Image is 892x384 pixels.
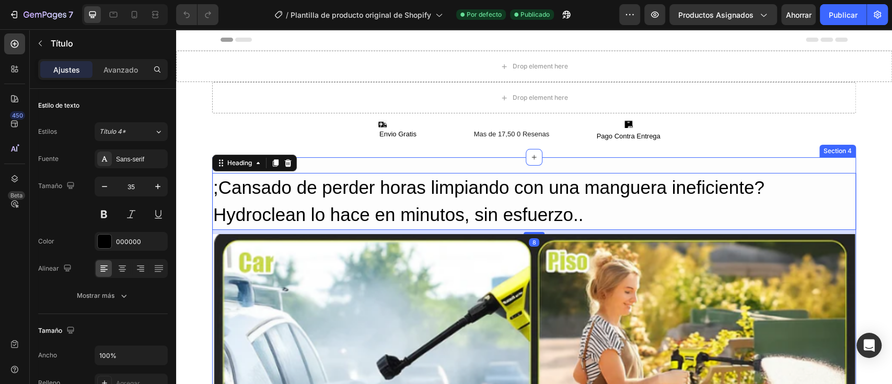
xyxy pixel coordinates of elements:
[116,156,144,163] font: Sans-serif
[337,64,392,73] div: Drop element here
[10,192,22,199] font: Beta
[291,10,431,19] font: Plantilla de producto original de Shopify
[786,10,812,19] font: Ahorrar
[12,112,23,119] font: 450
[678,10,754,19] font: Productos asignados
[781,4,816,25] button: Ahorrar
[95,122,168,141] button: Título 4*
[51,37,164,50] p: Título
[38,351,57,359] font: Ancho
[77,292,114,299] font: Mostrar más
[286,10,288,19] font: /
[645,117,678,126] div: Section 4
[419,101,485,113] div: Pago Contra Entrega
[38,237,54,245] font: Color
[669,4,777,25] button: Productos asignados
[36,144,680,201] h2: ;Cansado de perder horas limpiando con una manguera ineficiente? Hydroclean lo hace en minutos, s...
[176,29,892,384] iframe: Área de diseño
[116,238,141,246] font: 000000
[4,4,78,25] button: 7
[38,286,168,305] button: Mostrar más
[38,127,57,135] font: Estilos
[38,155,59,162] font: Fuente
[829,10,858,19] font: Publicar
[51,38,73,49] font: Título
[176,4,218,25] div: Deshacer/Rehacer
[820,4,866,25] button: Publicar
[68,9,73,20] font: 7
[38,264,59,272] font: Alinear
[337,33,392,41] div: Drop element here
[95,346,167,365] input: Auto
[467,10,502,18] font: Por defecto
[53,65,80,74] font: Ajustes
[856,333,882,358] div: Abrir Intercom Messenger
[353,209,363,217] div: 8
[520,10,550,18] font: Publicado
[99,127,126,135] font: Título 4*
[103,65,138,74] font: Avanzado
[38,101,79,109] font: Estilo de texto
[202,99,280,111] div: Envio Gratis
[38,182,62,190] font: Tamaño
[38,327,62,334] font: Tamaño
[49,129,78,138] div: Heading
[296,99,374,111] div: Mas de 17,50 0 Resenas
